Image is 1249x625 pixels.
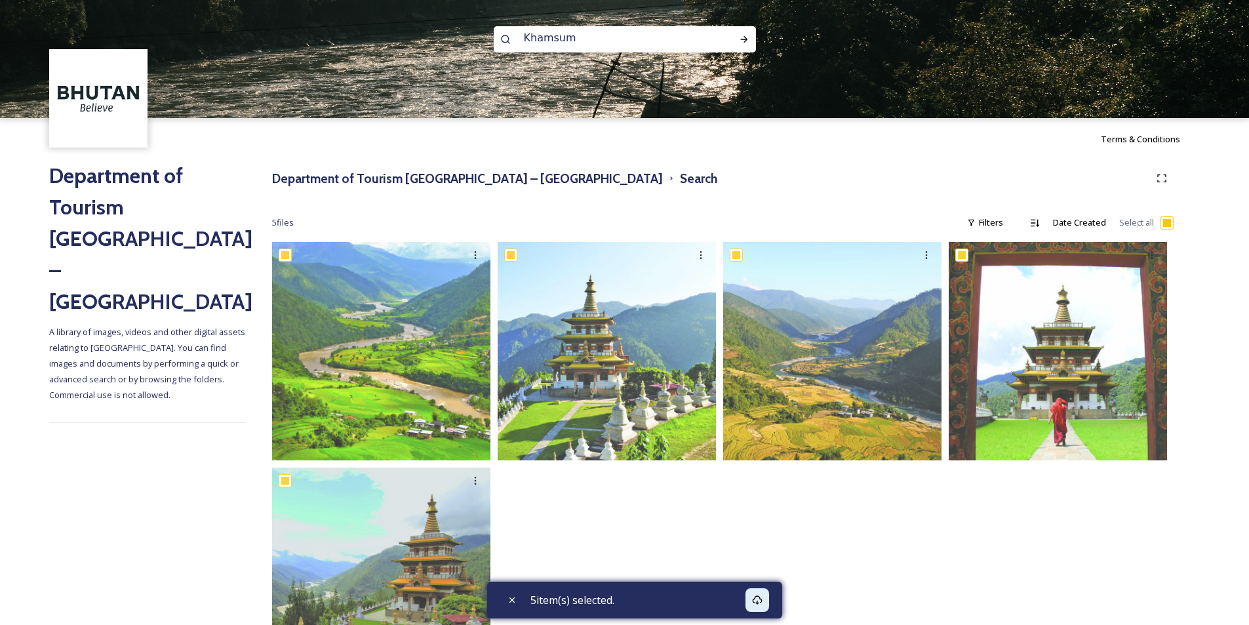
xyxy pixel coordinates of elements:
[272,169,663,188] h3: Department of Tourism [GEOGRAPHIC_DATA] – [GEOGRAPHIC_DATA]
[680,169,717,188] h3: Search
[961,210,1010,235] div: Filters
[1101,131,1200,147] a: Terms & Conditions
[517,24,697,52] input: Search
[272,242,490,460] img: khamsumyull5.jpg
[51,51,146,146] img: BT_Logo_BB_Lockup_CMYK_High%2520Res.jpg
[49,326,247,401] span: A library of images, videos and other digital assets relating to [GEOGRAPHIC_DATA]. You can find ...
[49,160,246,317] h2: Department of Tourism [GEOGRAPHIC_DATA] – [GEOGRAPHIC_DATA]
[272,216,294,229] span: 5 file s
[1046,210,1113,235] div: Date Created
[723,242,942,460] img: khamsumyull4.jpg
[1101,133,1180,145] span: Terms & Conditions
[949,242,1167,460] img: khamsumyull2.jpg
[530,592,614,608] span: 5 item(s) selected.
[1119,216,1154,229] span: Select all
[498,242,716,460] img: khamsumyull3.jpg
